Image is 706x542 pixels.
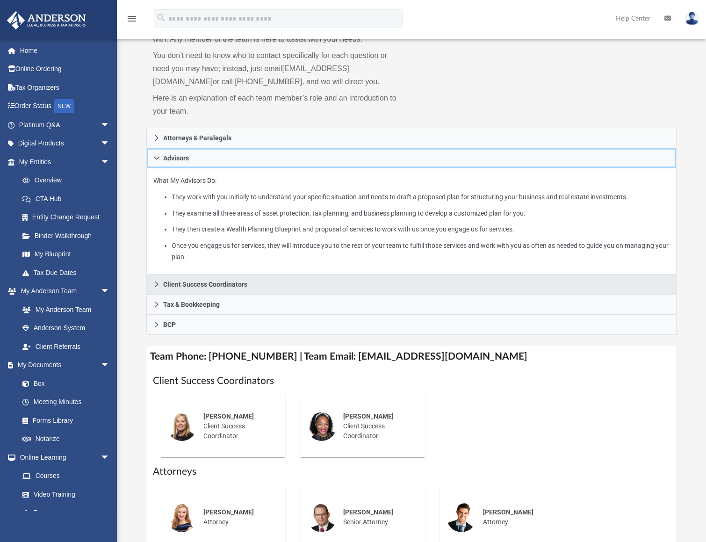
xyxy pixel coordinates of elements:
[153,465,670,478] h1: Attorneys
[197,501,279,534] div: Attorney
[167,411,197,441] img: thumbnail
[163,155,189,161] span: Advisors
[7,60,124,79] a: Online Ordering
[7,282,119,301] a: My Anderson Teamarrow_drop_down
[4,11,89,29] img: Anderson Advisors Platinum Portal
[7,134,124,153] a: Digital Productsarrow_drop_down
[146,346,677,367] h4: Team Phone: [PHONE_NUMBER] | Team Email: [EMAIL_ADDRESS][DOMAIN_NAME]
[343,412,394,420] span: [PERSON_NAME]
[13,208,124,227] a: Entity Change Request
[13,411,115,430] a: Forms Library
[476,501,558,534] div: Attorney
[197,405,279,448] div: Client Success Coordinator
[172,224,670,235] li: They then create a Wealth Planning Blueprint and proposal of services to work with us once you en...
[343,508,394,516] span: [PERSON_NAME]
[101,134,119,153] span: arrow_drop_down
[163,281,247,288] span: Client Success Coordinators
[156,13,166,23] i: search
[101,152,119,172] span: arrow_drop_down
[13,226,124,245] a: Binder Walkthrough
[101,448,119,467] span: arrow_drop_down
[146,128,677,148] a: Attorneys & Paralegals
[101,282,119,301] span: arrow_drop_down
[307,502,337,532] img: thumbnail
[163,321,176,328] span: BCP
[163,301,220,308] span: Tax & Bookkeeping
[7,448,119,467] a: Online Learningarrow_drop_down
[126,18,137,24] a: menu
[7,356,119,375] a: My Documentsarrow_drop_down
[172,240,670,263] li: Once you engage us for services, they will introduce you to the rest of your team to fulfill thos...
[13,171,124,190] a: Overview
[337,501,418,534] div: Senior Attorney
[146,275,677,295] a: Client Success Coordinators
[153,49,405,88] p: You don’t need to know who to contact specifically for each question or need you may have; instea...
[13,245,119,264] a: My Blueprint
[172,208,670,219] li: They examine all three areas of asset protection, tax planning, and business planning to develop ...
[126,13,137,24] i: menu
[13,319,119,338] a: Anderson System
[13,467,119,485] a: Courses
[447,502,476,532] img: thumbnail
[153,65,349,86] a: [EMAIL_ADDRESS][DOMAIN_NAME]
[13,337,119,356] a: Client Referrals
[54,99,74,113] div: NEW
[146,168,677,275] div: Advisors
[13,430,119,448] a: Notarize
[7,116,124,134] a: Platinum Q&Aarrow_drop_down
[163,135,231,141] span: Attorneys & Paralegals
[101,356,119,375] span: arrow_drop_down
[146,148,677,168] a: Advisors
[13,300,115,319] a: My Anderson Team
[153,92,405,118] p: Here is an explanation of each team member’s role and an introduction to your team.
[13,504,119,522] a: Resources
[7,78,124,97] a: Tax Organizers
[146,295,677,315] a: Tax & Bookkeeping
[203,508,254,516] span: [PERSON_NAME]
[203,412,254,420] span: [PERSON_NAME]
[685,12,699,25] img: User Pic
[167,502,197,532] img: thumbnail
[13,374,115,393] a: Box
[101,116,119,135] span: arrow_drop_down
[483,508,533,516] span: [PERSON_NAME]
[7,152,124,171] a: My Entitiesarrow_drop_down
[153,175,670,263] p: What My Advisors Do:
[13,263,124,282] a: Tax Due Dates
[7,97,124,116] a: Order StatusNEW
[307,411,337,441] img: thumbnail
[153,374,670,388] h1: Client Success Coordinators
[172,191,670,203] li: They work with you initially to understand your specific situation and needs to draft a proposed ...
[146,315,677,335] a: BCP
[337,405,418,448] div: Client Success Coordinator
[13,189,124,208] a: CTA Hub
[7,41,124,60] a: Home
[13,393,119,412] a: Meeting Minutes
[13,485,115,504] a: Video Training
